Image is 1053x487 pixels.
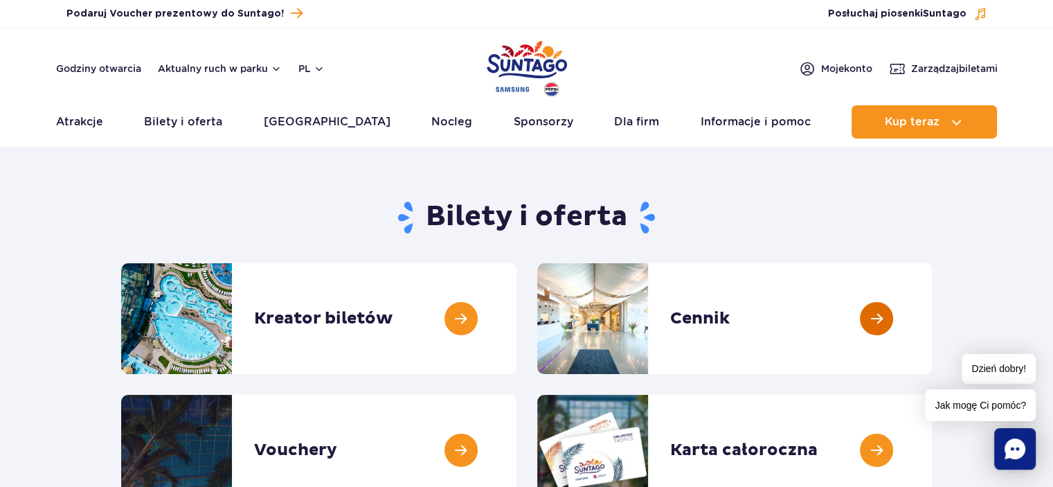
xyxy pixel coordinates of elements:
[828,7,966,21] span: Posłuchaj piosenki
[264,105,390,139] a: [GEOGRAPHIC_DATA]
[298,62,325,76] button: pl
[56,105,103,139] a: Atrakcje
[852,105,997,139] button: Kup teraz
[923,9,966,19] span: Suntago
[925,389,1036,421] span: Jak mogę Ci pomóc?
[158,63,282,74] button: Aktualny ruch w parku
[66,7,284,21] span: Podaruj Voucher prezentowy do Suntago!
[487,35,567,98] a: Park of Poland
[514,105,573,139] a: Sponsorzy
[911,62,998,76] span: Zarządzaj biletami
[799,60,872,77] a: Mojekonto
[614,105,659,139] a: Dla firm
[66,4,303,23] a: Podaruj Voucher prezentowy do Suntago!
[121,200,932,236] h1: Bilety i oferta
[885,116,939,128] span: Kup teraz
[56,62,141,76] a: Godziny otwarcia
[821,62,872,76] span: Moje konto
[828,7,987,21] button: Posłuchaj piosenkiSuntago
[962,354,1036,384] span: Dzień dobry!
[889,60,998,77] a: Zarządzajbiletami
[144,105,222,139] a: Bilety i oferta
[701,105,811,139] a: Informacje i pomoc
[994,428,1036,470] div: Chat
[431,105,472,139] a: Nocleg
